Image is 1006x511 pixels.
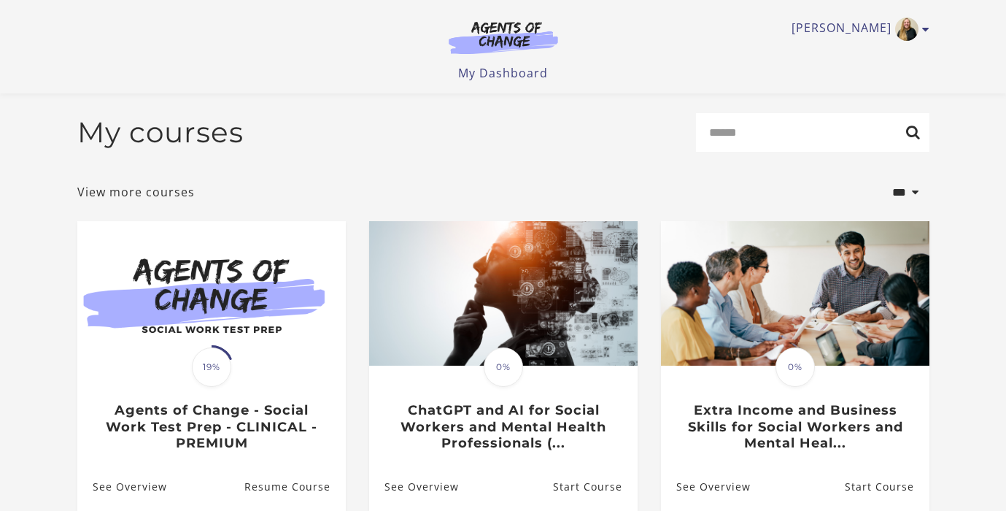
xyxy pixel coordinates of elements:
[661,463,751,510] a: Extra Income and Business Skills for Social Workers and Mental Heal...: See Overview
[77,115,244,150] h2: My courses
[844,463,929,510] a: Extra Income and Business Skills for Social Workers and Mental Heal...: Resume Course
[244,463,345,510] a: Agents of Change - Social Work Test Prep - CLINICAL - PREMIUM: Resume Course
[484,347,523,387] span: 0%
[792,18,922,41] a: Toggle menu
[552,463,637,510] a: ChatGPT and AI for Social Workers and Mental Health Professionals (...: Resume Course
[458,65,548,81] a: My Dashboard
[369,463,459,510] a: ChatGPT and AI for Social Workers and Mental Health Professionals (...: See Overview
[77,463,167,510] a: Agents of Change - Social Work Test Prep - CLINICAL - PREMIUM: See Overview
[93,402,330,452] h3: Agents of Change - Social Work Test Prep - CLINICAL - PREMIUM
[192,347,231,387] span: 19%
[676,402,913,452] h3: Extra Income and Business Skills for Social Workers and Mental Heal...
[433,20,573,54] img: Agents of Change Logo
[384,402,622,452] h3: ChatGPT and AI for Social Workers and Mental Health Professionals (...
[775,347,815,387] span: 0%
[77,183,195,201] a: View more courses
